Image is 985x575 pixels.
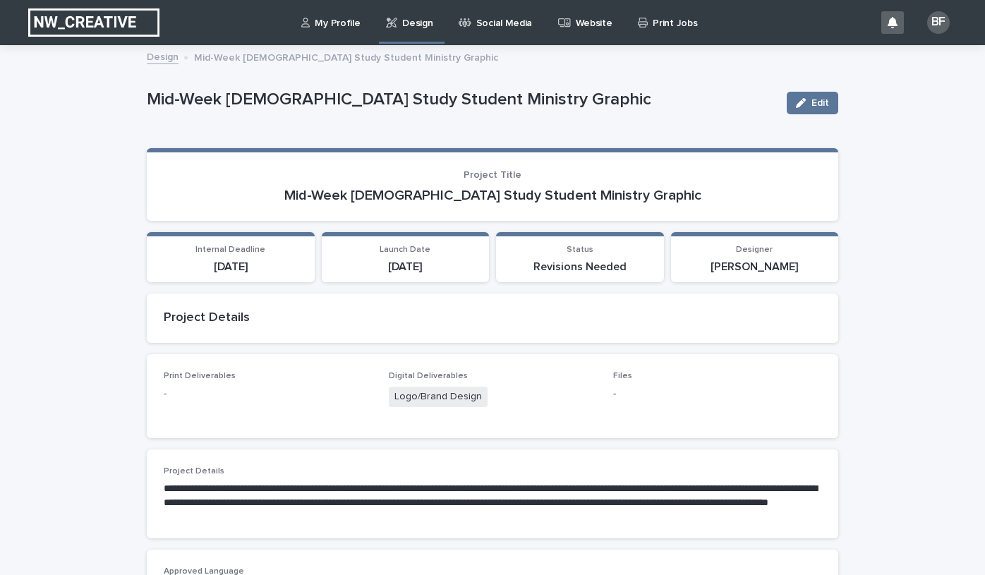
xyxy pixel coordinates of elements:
img: EUIbKjtiSNGbmbK7PdmN [28,8,159,37]
p: Mid-Week [DEMOGRAPHIC_DATA] Study Student Ministry Graphic [147,90,775,110]
span: Internal Deadline [195,246,265,254]
button: Edit [787,92,838,114]
p: [DATE] [155,260,306,274]
span: Edit [811,98,829,108]
p: - [164,387,372,401]
p: Mid-Week [DEMOGRAPHIC_DATA] Study Student Ministry Graphic [194,49,498,64]
span: Launch Date [380,246,430,254]
p: - [613,387,821,401]
span: Logo/Brand Design [389,387,488,407]
p: Mid-Week [DEMOGRAPHIC_DATA] Study Student Ministry Graphic [164,187,821,204]
span: Project Title [464,170,521,180]
p: [PERSON_NAME] [679,260,830,274]
p: [DATE] [330,260,481,274]
p: Revisions Needed [504,260,655,274]
div: BF [927,11,950,34]
a: Design [147,48,179,64]
span: Designer [736,246,773,254]
span: Print Deliverables [164,372,236,380]
span: Status [567,246,593,254]
span: Project Details [164,467,224,476]
span: Files [613,372,632,380]
h2: Project Details [164,310,821,326]
span: Digital Deliverables [389,372,468,380]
